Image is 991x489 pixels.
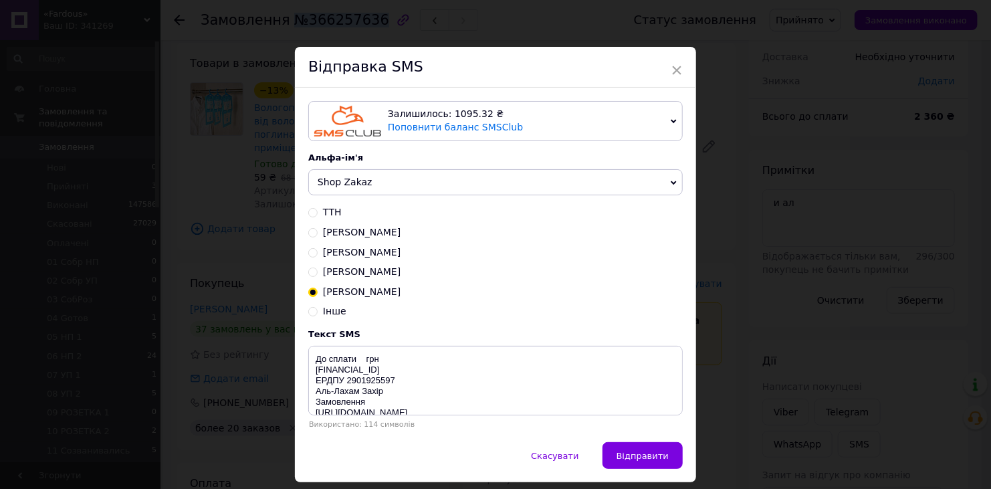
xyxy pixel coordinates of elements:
[308,329,683,339] div: Текст SMS
[323,286,401,297] span: [PERSON_NAME]
[671,59,683,82] span: ×
[517,442,592,469] button: Скасувати
[602,442,683,469] button: Відправити
[323,227,401,237] span: [PERSON_NAME]
[531,451,578,461] span: Скасувати
[323,306,346,316] span: Інше
[295,47,696,88] div: Відправка SMS
[388,108,665,121] div: Залишилось: 1095.32 ₴
[318,177,372,187] span: Shop Zakaz
[323,266,401,277] span: [PERSON_NAME]
[323,247,401,258] span: [PERSON_NAME]
[617,451,669,461] span: Відправити
[308,346,683,415] textarea: До сплати грн [FINANCIAL_ID] ЕРДПУ 2901925597 Аль-Лахам Захір Замовлення [URL][DOMAIN_NAME]
[308,153,363,163] span: Альфа-ім'я
[323,207,342,217] span: ТТН
[308,420,683,429] div: Використано: 114 символів
[388,122,523,132] a: Поповнити баланс SMSClub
